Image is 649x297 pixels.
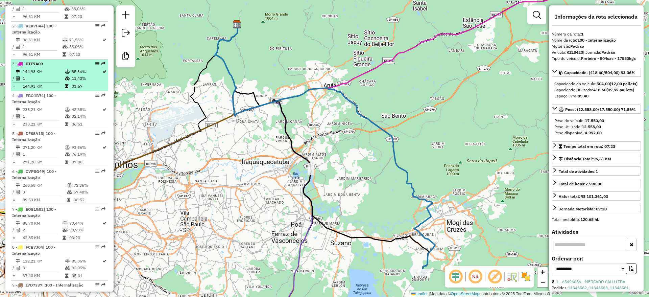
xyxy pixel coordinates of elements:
[102,38,106,42] i: Rota otimizada
[71,290,102,296] td: 67,47%
[65,15,68,19] i: Tempo total em rota
[71,113,102,120] td: 32,14%
[552,141,641,151] a: Tempo total em rota: 07:23
[606,87,634,92] strong: (09,97 pallets)
[12,245,55,256] span: | 100 - Internalização
[22,227,62,233] td: 2
[559,156,611,162] div: Distância Total:
[65,76,70,81] i: % de utilização da cubagem
[12,169,56,180] span: | 100 - Internalização
[16,76,20,81] i: Total de Atividades
[16,114,20,118] i: Total de Atividades
[563,144,615,149] span: Tempo total em rota: 07:23
[16,221,20,225] i: Distância Total
[16,152,20,156] i: Total de Atividades
[67,183,72,187] i: % de utilização do peso
[12,265,16,271] td: /
[22,121,65,128] td: 238,21 KM
[564,70,635,75] span: Capacidade: (418,60/504,00) 83,06%
[22,272,65,279] td: 37,40 KM
[69,43,102,50] td: 83,06%
[552,49,641,55] div: Veículo:
[552,68,641,77] a: Capacidade: (418,60/504,00) 83,06%
[102,291,106,295] i: Rota otimizada
[73,189,105,196] td: 57,48%
[12,23,56,35] span: | 100 - Internalização
[102,108,106,112] i: Rota otimizada
[552,154,641,163] a: Distância Total:96,61 KM
[65,259,70,263] i: % de utilização do peso
[73,197,105,203] td: 06:52
[67,198,70,202] i: Tempo total em rota
[22,234,62,241] td: 42,85 KM
[22,68,65,75] td: 144,93 KM
[552,216,641,223] div: Total hectolitro:
[22,151,65,158] td: 1
[71,272,102,279] td: 05:01
[22,83,65,90] td: 144,93 KM
[12,131,55,142] span: | 100 - Internalização
[12,169,56,180] span: 6 -
[101,93,105,97] em: Rota exportada
[16,190,20,194] i: Total de Atividades
[71,151,102,158] td: 76,19%
[12,51,16,58] td: =
[67,190,72,194] i: % de utilização da cubagem
[95,207,99,211] em: Opções
[12,61,43,66] span: 3 -
[73,182,105,189] td: 72,36%
[556,279,625,284] a: 1 - 63496056 - MERCADO CALU LTDA
[95,93,99,97] em: Opções
[12,227,16,233] td: /
[65,160,68,164] i: Tempo total em rota
[570,44,584,49] strong: Padrão
[16,108,20,112] i: Distância Total
[552,285,630,296] a: 11348582, 11348588, 11348581, 11348583, 11348579
[26,245,43,250] span: FCB7J04
[12,93,56,104] span: | 100 - Internalização
[65,114,70,118] i: % de utilização da cubagem
[580,217,599,222] strong: 120,65 hL
[601,50,615,55] strong: Padrão
[552,115,641,139] div: Peso: (12.558,00/17.550,00) 71,56%
[22,265,65,271] td: 3
[71,83,102,90] td: 03:57
[63,236,66,240] i: Tempo total em rota
[12,159,16,165] td: =
[12,43,16,50] td: /
[63,45,68,49] i: % de utilização da cubagem
[22,43,62,50] td: 1
[69,37,102,43] td: 71,56%
[554,93,638,99] div: Espaço livre:
[537,267,548,277] a: Zoom in
[22,37,62,43] td: 96,61 KM
[12,83,16,90] td: =
[101,283,105,287] em: Rota exportada
[593,156,611,161] span: 96,61 KM
[12,189,16,196] td: /
[554,81,638,87] div: Capacidade do veículo:
[102,221,106,225] i: Rota otimizada
[101,62,105,66] em: Rota exportada
[16,228,20,232] i: Total de Atividades
[552,14,641,20] h4: Informações da rota selecionada
[521,271,531,282] img: Exibir/Ocultar setores
[95,169,99,173] em: Opções
[26,169,44,174] span: CVP8G49
[22,106,65,113] td: 238,21 KM
[16,145,20,150] i: Distância Total
[585,130,602,135] strong: 4.992,00
[26,23,44,28] span: KZK7H44
[626,264,636,274] button: Ordem crescente
[552,179,641,188] a: Total de itens:2.990,00
[102,70,106,74] i: Rota otimizada
[552,55,641,62] div: Tipo do veículo:
[71,13,105,20] td: 07:23
[597,81,610,86] strong: 504,00
[506,271,517,282] img: Fluxo de ruas
[65,70,70,74] i: % de utilização do peso
[12,234,16,241] td: =
[12,207,56,218] span: | 100 - Internalização
[559,169,598,174] span: Total de atividades:
[71,144,102,151] td: 93,36%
